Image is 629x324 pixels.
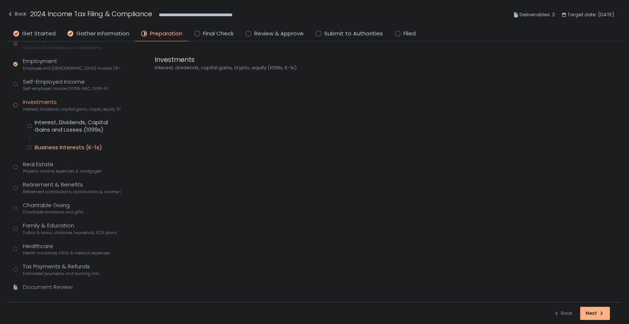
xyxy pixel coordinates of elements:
span: Deliverables: 2 [520,10,555,19]
span: Tuition & loans, childcare, household, 529 plans [23,230,117,236]
div: Back [7,10,27,18]
div: Back [553,310,573,317]
div: Business Interests (K-1s) [35,144,102,151]
span: Filed [403,29,416,38]
div: Real Estate [23,160,102,174]
span: Final Check [203,29,234,38]
div: Charitable Giving [23,201,84,215]
span: Estimated payments and banking info [23,271,99,276]
div: Interest, Dividends, Capital Gains and Losses (1099s) [35,119,120,133]
div: Employment [23,57,120,71]
div: Document Review [23,283,73,292]
button: Back [7,9,27,21]
span: Interest, dividends, capital gains, crypto, equity (1099s, K-1s) [23,107,120,112]
span: Submit to Authorities [324,29,383,38]
div: Tax Profile [23,37,102,51]
div: Tax Payments & Refunds [23,262,99,276]
span: Get Started [22,29,56,38]
div: Retirement & Benefits [23,181,120,195]
span: Health insurance, HSAs & medical expenses [23,250,110,256]
span: Contact info, residence, and dependents [23,45,102,50]
div: Investments [23,98,120,112]
span: Self-employed income (1099-NEC, 1099-K) [23,86,108,91]
div: Next [586,310,604,317]
span: Employee and [DEMOGRAPHIC_DATA] income (W-2s) [23,66,120,71]
span: Charitable donations and gifts [23,209,84,215]
button: Back [553,307,573,320]
span: Preparation [150,29,182,38]
div: Family & Education [23,222,117,236]
span: Target date: [DATE] [567,10,614,19]
div: Healthcare [23,242,110,256]
h1: 2024 Income Tax Filing & Compliance [30,9,152,19]
div: Interest, dividends, capital gains, crypto, equity (1099s, K-1s) [155,65,509,71]
span: Review & Approve [254,29,304,38]
span: Property income, expenses & mortgages [23,168,102,174]
button: Next [580,307,610,320]
div: Investments [155,55,509,65]
span: Retirement contributions, distributions & income (1099-R, 5498) [23,189,120,195]
span: Gather Information [76,29,129,38]
div: Self-Employed Income [23,78,108,92]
